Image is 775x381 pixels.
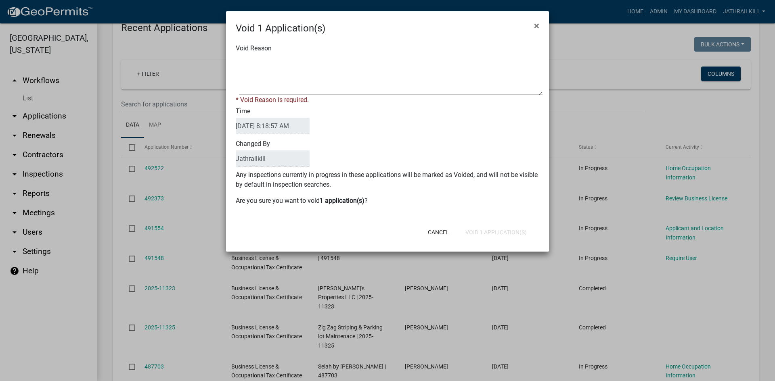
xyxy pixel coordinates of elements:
label: Void Reason [236,45,272,52]
textarea: Void Reason [239,55,542,95]
button: Cancel [421,225,456,239]
label: Time [236,108,310,134]
p: Any inspections currently in progress in these applications will be marked as Voided, and will no... [236,170,539,189]
label: Changed By [236,141,310,167]
div: * Void Reason is required. [236,95,539,105]
button: Close [528,15,546,37]
input: DateTime [236,118,310,134]
span: × [534,20,539,31]
input: BulkActionUser [236,150,310,167]
h4: Void 1 Application(s) [236,21,325,35]
button: Void 1 Application(s) [459,225,533,239]
p: Are you sure you want to void ? [236,196,539,206]
b: 1 application(s) [320,197,364,204]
